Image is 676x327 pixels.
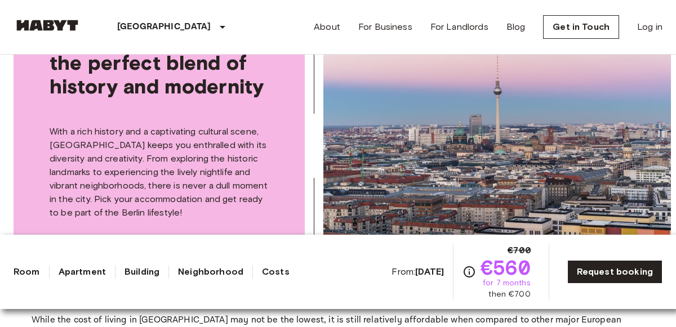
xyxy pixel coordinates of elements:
a: For Business [358,20,412,34]
span: €700 [508,244,531,257]
a: Blog [506,20,526,34]
a: About [314,20,340,34]
a: Apartment [59,265,106,279]
span: [GEOGRAPHIC_DATA], the perfect blend of history and modernity [50,27,269,98]
a: Costs [262,265,290,279]
p: [GEOGRAPHIC_DATA] [117,20,211,34]
svg: Check cost overview for full price breakdown. Please note that discounts apply to new joiners onl... [462,265,476,279]
span: for 7 months [483,277,531,289]
span: From: [392,266,444,278]
a: Room [14,265,40,279]
a: Log in [637,20,662,34]
a: Request booking [567,260,662,284]
a: Building [124,265,159,279]
p: With a rich history and a captivating cultural scene, [GEOGRAPHIC_DATA] keeps you enthralled with... [50,125,269,220]
span: €560 [481,257,531,277]
span: then €700 [488,289,530,300]
a: Neighborhood [178,265,243,279]
a: For Landlords [430,20,488,34]
img: Habyt [14,20,81,31]
a: Get in Touch [543,15,619,39]
b: [DATE] [415,266,444,277]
